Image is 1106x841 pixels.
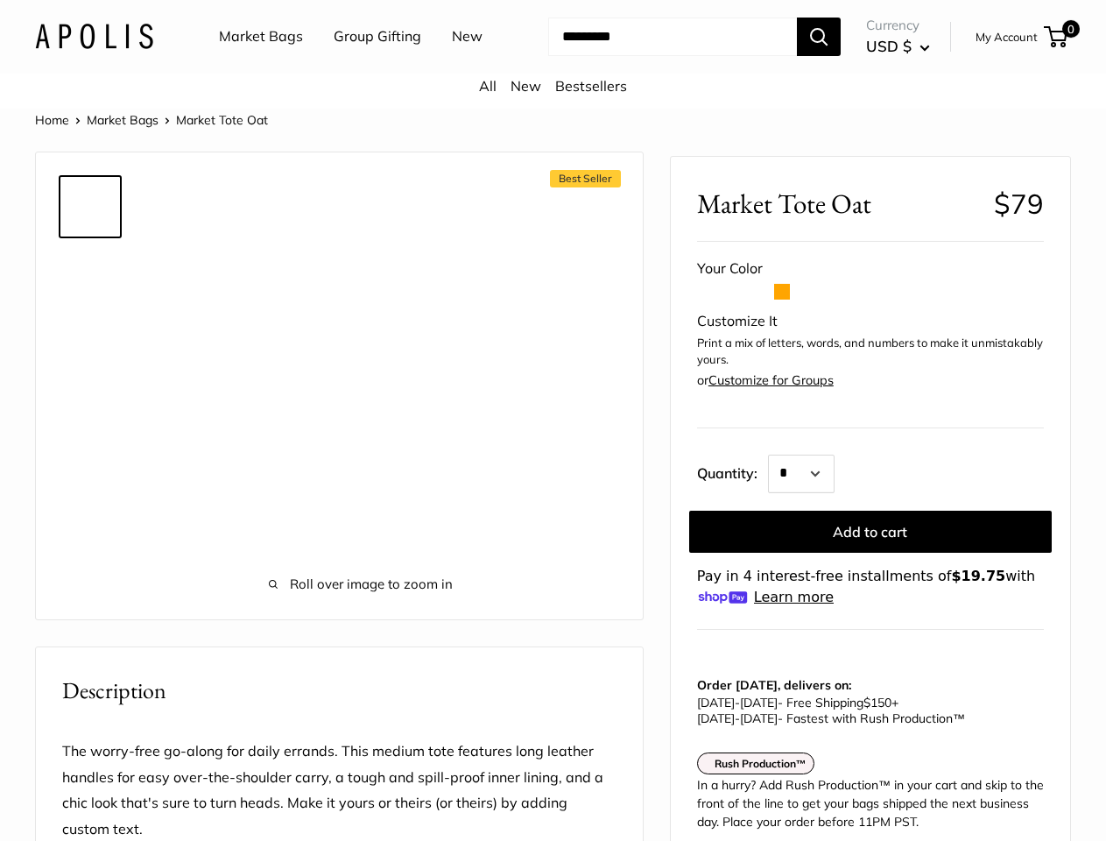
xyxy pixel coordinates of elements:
[697,308,1044,335] div: Customize It
[697,369,834,392] div: or
[697,695,1035,726] p: - Free Shipping +
[555,77,627,95] a: Bestsellers
[697,695,735,710] span: [DATE]
[697,335,1044,369] p: Print a mix of letters, words, and numbers to make it unmistakably yours.
[697,710,735,726] span: [DATE]
[59,385,122,449] a: Market Tote Oat
[697,187,981,220] span: Market Tote Oat
[976,26,1038,47] a: My Account
[866,37,912,55] span: USD $
[550,170,621,187] span: Best Seller
[35,24,153,49] img: Apolis
[87,112,159,128] a: Market Bags
[176,112,268,128] span: Market Tote Oat
[863,695,891,710] span: $150
[866,13,930,38] span: Currency
[59,245,122,308] a: Market Tote Oat
[735,695,740,710] span: -
[715,757,807,770] strong: Rush Production™
[697,449,768,493] label: Quantity:
[35,112,69,128] a: Home
[740,695,778,710] span: [DATE]
[697,677,851,693] strong: Order [DATE], delivers on:
[35,109,268,131] nav: Breadcrumb
[59,315,122,378] a: Market Tote Oat
[479,77,497,95] a: All
[697,710,965,726] span: - Fastest with Rush Production™
[334,24,421,50] a: Group Gifting
[1046,26,1067,47] a: 0
[548,18,797,56] input: Search...
[866,32,930,60] button: USD $
[689,511,1052,553] button: Add to cart
[735,710,740,726] span: -
[452,24,483,50] a: New
[1062,20,1080,38] span: 0
[994,187,1044,221] span: $79
[708,372,834,388] a: Customize for Groups
[511,77,541,95] a: New
[62,674,616,708] h2: Description
[59,175,122,238] a: Market Tote Oat
[697,256,1044,282] div: Your Color
[740,710,778,726] span: [DATE]
[797,18,841,56] button: Search
[219,24,303,50] a: Market Bags
[176,572,546,597] span: Roll over image to zoom in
